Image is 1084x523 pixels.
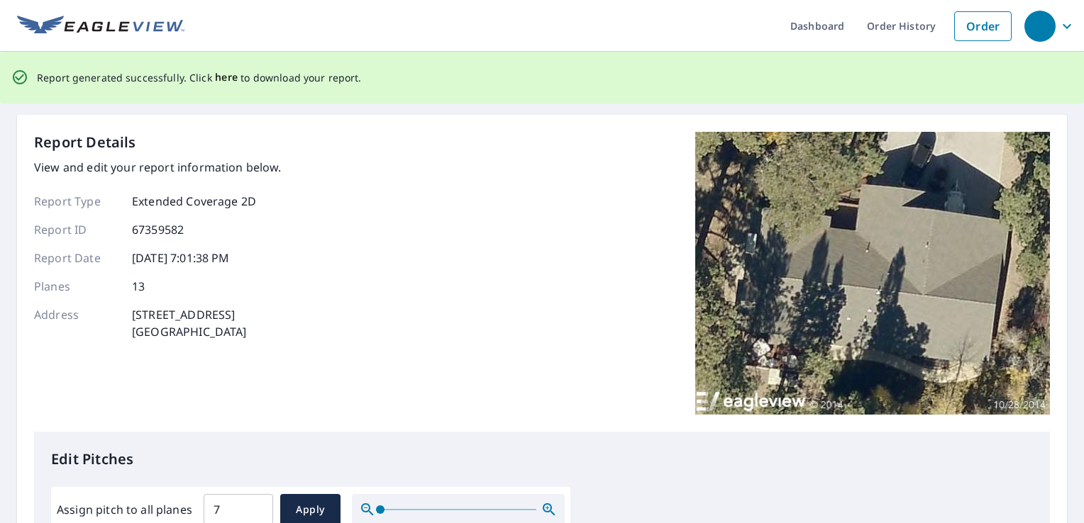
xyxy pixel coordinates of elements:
[132,306,247,340] p: [STREET_ADDRESS] [GEOGRAPHIC_DATA]
[34,249,119,266] p: Report Date
[132,278,145,295] p: 13
[34,132,136,153] p: Report Details
[17,16,184,37] img: EV Logo
[34,221,119,238] p: Report ID
[132,249,230,266] p: [DATE] 7:01:38 PM
[37,69,362,86] p: Report generated successfully. Click to download your report.
[132,193,256,210] p: Extended Coverage 2D
[57,501,192,518] label: Assign pitch to all planes
[34,278,119,295] p: Planes
[34,193,119,210] p: Report Type
[954,11,1012,41] a: Order
[51,449,1033,470] p: Edit Pitches
[132,221,184,238] p: 67359582
[34,306,119,340] p: Address
[215,69,238,86] button: here
[292,501,329,519] span: Apply
[695,132,1050,415] img: Top image
[34,159,282,176] p: View and edit your report information below.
